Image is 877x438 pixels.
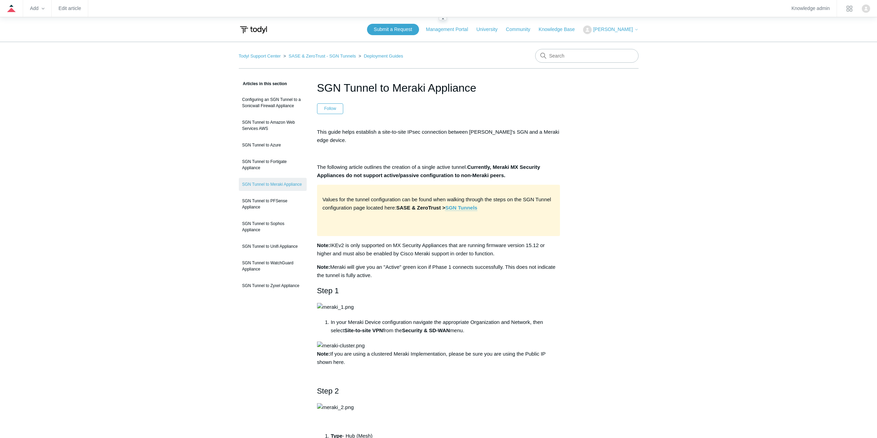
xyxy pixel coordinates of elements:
[317,164,540,178] strong: Currently, Meraki MX Security Appliances do not support active/passive configuration to non-Merak...
[331,318,560,335] li: In your Meraki Device configuration navigate the appropriate Organization and Network, then selec...
[862,4,870,13] img: user avatar
[357,53,403,59] li: Deployment Guides
[239,53,281,59] a: Todyl Support Center
[317,351,330,357] strong: Note:
[535,49,639,63] input: Search
[317,264,330,270] strong: Note:
[364,53,403,59] a: Deployment Guides
[317,342,560,366] p: If you are using a clustered Meraki Implementation, please be sure you are using the Public IP sh...
[862,4,870,13] zd-hc-trigger: Click your profile icon to open the profile menu
[288,53,356,59] a: SASE & ZeroTrust - SGN Tunnels
[367,24,419,35] a: Submit a Request
[239,116,307,135] a: SGN Tunnel to Amazon Web Services AWS
[282,53,357,59] li: SASE & ZeroTrust - SGN Tunnels
[30,7,44,10] zd-hc-trigger: Add
[476,26,504,33] a: University
[239,217,307,236] a: SGN Tunnel to Sophos Appliance
[239,279,307,292] a: SGN Tunnel to Zyxel Appliance
[317,342,365,350] img: meraki-cluster.png
[239,139,307,152] a: SGN Tunnel to Azure
[439,17,447,20] zd-hc-resizer: Guide navigation
[317,128,560,144] p: This guide helps establish a site-to-site IPsec connection between [PERSON_NAME]'s SGN and a Mera...
[317,385,560,397] h2: Step 2
[239,81,287,86] span: Articles in this section
[317,80,560,96] h1: SGN Tunnel to Meraki Appliance
[317,103,344,114] button: Follow Article
[402,327,450,333] strong: Security & SD-WAN
[239,23,268,36] img: Todyl Support Center Help Center home page
[239,178,307,191] a: SGN Tunnel to Meraki Appliance
[239,256,307,276] a: SGN Tunnel to WatchGuard Appliance
[317,285,560,297] h2: Step 1
[317,242,330,248] strong: Note:
[506,26,537,33] a: Community
[317,403,354,411] img: meraki_2.png
[239,194,307,214] a: SGN Tunnel to PFSense Appliance
[445,205,477,211] a: SGN Tunnels
[344,327,383,333] strong: Site-to-site VPN
[239,93,307,112] a: Configuring an SGN Tunnel to a Sonicwall Firewall Appliance
[317,303,354,311] img: meraki_1.png
[239,53,282,59] li: Todyl Support Center
[317,163,560,180] p: The following article outlines the creation of a single active tunnel.
[539,26,582,33] a: Knowledge Base
[59,7,81,10] a: Edit article
[239,155,307,174] a: SGN Tunnel to Fortigate Appliance
[317,241,560,258] p: IKEv2 is only supported on MX Security Appliances that are running firmware version 15.12 or high...
[593,27,633,32] span: [PERSON_NAME]
[792,7,830,10] a: Knowledge admin
[583,26,638,34] button: [PERSON_NAME]
[317,263,560,279] p: Meraki will give you an "Active" green icon if Phase 1 connects successfully. This does not indic...
[323,195,555,212] p: Values for the tunnel configuration can be found when walking through the steps on the SGN Tunnel...
[239,240,307,253] a: SGN Tunnel to Unifi Appliance
[396,205,477,211] strong: SASE & ZeroTrust >
[426,26,475,33] a: Management Portal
